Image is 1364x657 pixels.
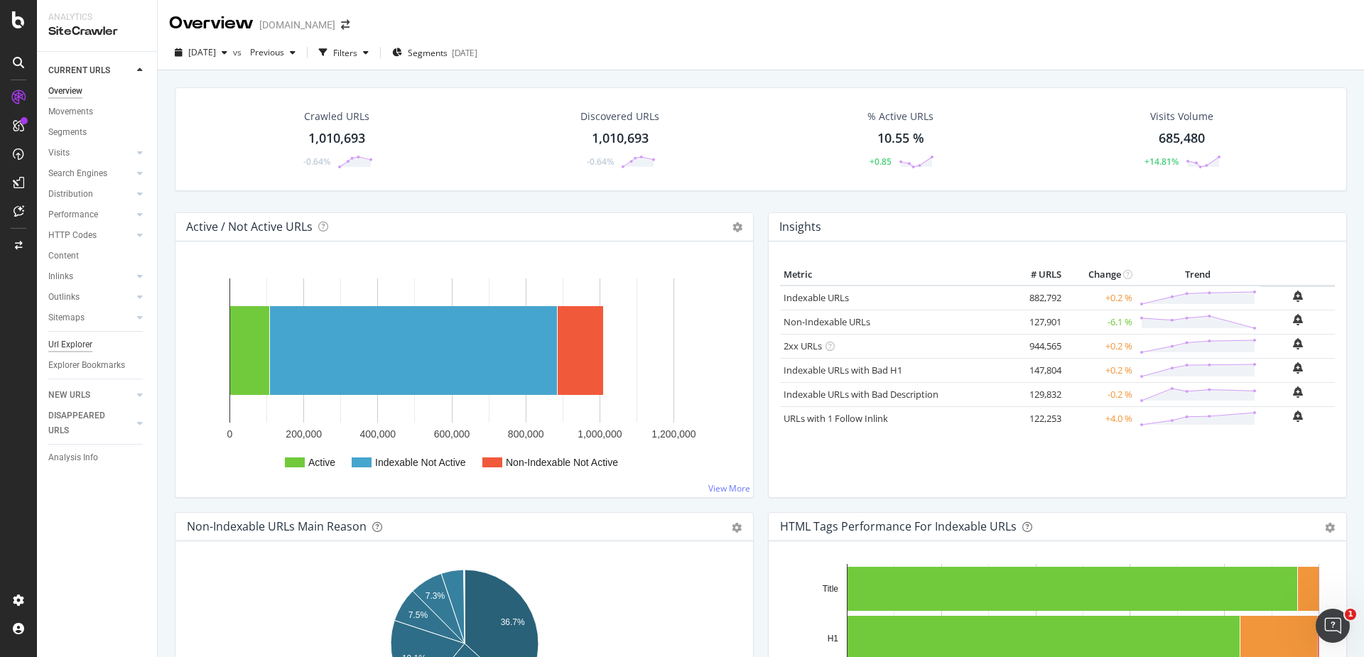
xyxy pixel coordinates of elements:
[227,428,233,440] text: 0
[592,129,649,148] div: 1,010,693
[1293,362,1303,374] div: bell-plus
[48,388,133,403] a: NEW URLS
[708,482,750,494] a: View More
[823,584,839,594] text: Title
[48,23,146,40] div: SiteCrawler
[308,129,365,148] div: 1,010,693
[784,364,902,376] a: Indexable URLs with Bad H1
[48,84,147,99] a: Overview
[48,310,85,325] div: Sitemaps
[375,457,466,468] text: Indexable Not Active
[386,41,483,64] button: Segments[DATE]
[48,207,133,222] a: Performance
[48,146,133,161] a: Visits
[48,166,107,181] div: Search Engines
[48,388,90,403] div: NEW URLS
[48,269,73,284] div: Inlinks
[1065,334,1136,358] td: +0.2 %
[408,609,428,619] text: 7.5%
[48,337,147,352] a: Url Explorer
[48,146,70,161] div: Visits
[877,129,924,148] div: 10.55 %
[48,310,133,325] a: Sitemaps
[1136,264,1260,286] th: Trend
[1065,382,1136,406] td: -0.2 %
[187,264,742,486] div: A chart.
[286,428,322,440] text: 200,000
[48,408,133,438] a: DISAPPEARED URLS
[1065,358,1136,382] td: +0.2 %
[780,264,1008,286] th: Metric
[1293,411,1303,422] div: bell-plus
[1008,358,1065,382] td: 147,804
[1008,264,1065,286] th: # URLS
[1008,406,1065,430] td: 122,253
[303,156,330,168] div: -0.64%
[341,20,350,30] div: arrow-right-arrow-left
[187,519,367,533] div: Non-Indexable URLs Main Reason
[48,84,82,99] div: Overview
[1293,386,1303,398] div: bell-plus
[1065,286,1136,310] td: +0.2 %
[48,290,133,305] a: Outlinks
[1159,129,1205,148] div: 685,480
[506,457,618,468] text: Non-Indexable Not Active
[1345,609,1356,620] span: 1
[259,18,335,32] div: [DOMAIN_NAME]
[313,41,374,64] button: Filters
[360,428,396,440] text: 400,000
[1008,334,1065,358] td: 944,565
[48,104,93,119] div: Movements
[233,46,244,58] span: vs
[48,63,133,78] a: CURRENT URLS
[732,222,742,232] i: Options
[48,337,92,352] div: Url Explorer
[48,11,146,23] div: Analytics
[870,156,892,168] div: +0.85
[48,187,93,202] div: Distribution
[48,249,79,264] div: Content
[408,47,448,59] span: Segments
[784,340,822,352] a: 2xx URLs
[508,428,544,440] text: 800,000
[48,228,97,243] div: HTTP Codes
[186,217,313,237] h4: Active / Not Active URLs
[48,269,133,284] a: Inlinks
[784,388,938,401] a: Indexable URLs with Bad Description
[308,457,335,468] text: Active
[651,428,695,440] text: 1,200,000
[188,46,216,58] span: 2025 Aug. 22nd
[1008,310,1065,334] td: 127,901
[1293,338,1303,349] div: bell-plus
[304,109,369,124] div: Crawled URLs
[333,47,357,59] div: Filters
[434,428,470,440] text: 600,000
[1293,314,1303,325] div: bell-plus
[1008,382,1065,406] td: 129,832
[48,358,147,373] a: Explorer Bookmarks
[1325,523,1335,533] div: gear
[732,523,742,533] div: gear
[578,428,622,440] text: 1,000,000
[784,291,849,304] a: Indexable URLs
[780,519,1017,533] div: HTML Tags Performance for Indexable URLs
[48,104,147,119] a: Movements
[244,46,284,58] span: Previous
[48,63,110,78] div: CURRENT URLS
[452,47,477,59] div: [DATE]
[169,11,254,36] div: Overview
[784,412,888,425] a: URLs with 1 Follow Inlink
[48,450,98,465] div: Analysis Info
[779,217,821,237] h4: Insights
[48,408,120,438] div: DISAPPEARED URLS
[867,109,933,124] div: % Active URLs
[580,109,659,124] div: Discovered URLs
[426,591,445,601] text: 7.3%
[587,156,614,168] div: -0.64%
[1065,310,1136,334] td: -6.1 %
[1008,286,1065,310] td: 882,792
[1065,264,1136,286] th: Change
[48,228,133,243] a: HTTP Codes
[1065,406,1136,430] td: +4.0 %
[48,187,133,202] a: Distribution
